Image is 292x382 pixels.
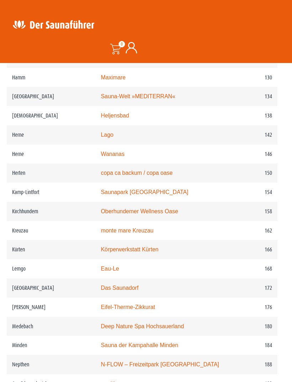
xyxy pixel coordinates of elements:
td: 146 [229,145,277,164]
a: Das Saunadorf [101,285,139,291]
td: Kürten [7,240,95,259]
a: N-FLOW – Freizeitpark [GEOGRAPHIC_DATA] [101,361,219,367]
td: 150 [229,163,277,183]
td: [GEOGRAPHIC_DATA] [7,87,95,106]
td: Hamm [7,68,95,87]
td: 172 [229,278,277,298]
td: 188 [229,355,277,374]
td: Minden [7,336,95,355]
td: Nepthen [7,355,95,374]
a: Maximare [101,74,125,80]
a: Oberhundemer Wellness Oase [101,208,178,214]
td: [PERSON_NAME] [7,298,95,317]
td: Herne [7,125,95,145]
a: Sauna-Welt »MEDITERRAN« [101,93,175,99]
td: Kirchhundem [7,202,95,221]
td: Lemgo [7,259,95,278]
a: Deep Nature Spa Hochsauerland [101,323,184,329]
td: 142 [229,125,277,145]
td: Medebach [7,317,95,336]
td: 154 [229,183,277,202]
span: 0 [119,41,125,47]
a: Heljensbad [101,112,129,119]
td: Kreuzau [7,221,95,240]
td: 158 [229,202,277,221]
a: Eau-Le [101,266,119,272]
a: Sauna der Kampahalle Minden [101,342,178,348]
td: [GEOGRAPHIC_DATA] [7,278,95,298]
td: 162 [229,221,277,240]
a: Saunapark [GEOGRAPHIC_DATA] [101,189,188,195]
td: Kamp-Lintfort [7,183,95,202]
td: 134 [229,87,277,106]
td: [DEMOGRAPHIC_DATA] [7,106,95,125]
td: 176 [229,298,277,317]
td: 130 [229,68,277,87]
a: monte mare Kreuzau [101,227,153,234]
a: copa ca backum / copa oase [101,170,173,176]
a: Wananas [101,151,124,157]
a: Eifel-Therme-Zikkurat [101,304,155,310]
td: 166 [229,240,277,259]
td: 180 [229,317,277,336]
td: 138 [229,106,277,125]
td: Herne [7,145,95,164]
a: Lago [101,132,113,138]
td: Herten [7,163,95,183]
a: Körperwerkstatt Kürten [101,246,158,252]
td: 168 [229,259,277,278]
td: 184 [229,336,277,355]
